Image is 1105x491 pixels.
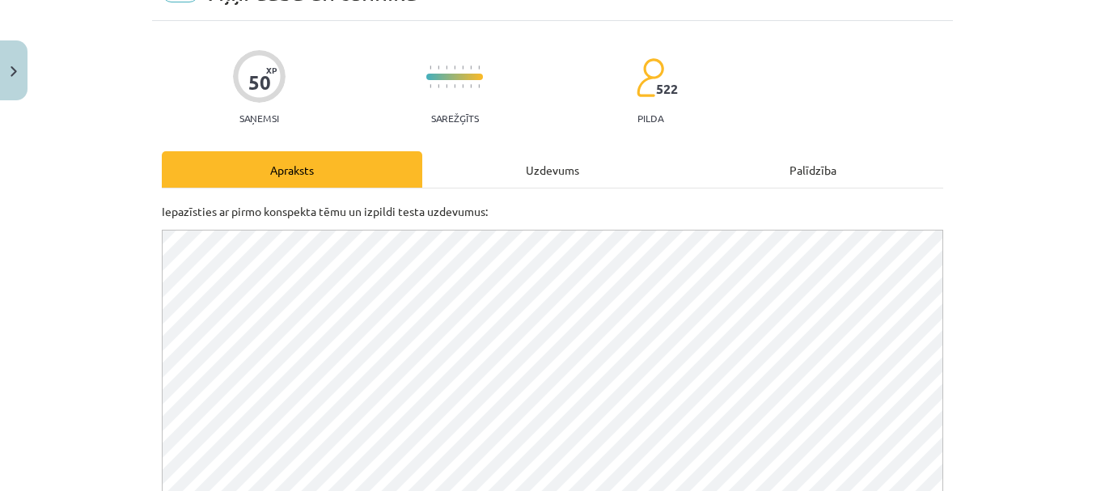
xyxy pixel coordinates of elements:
[162,151,422,188] div: Apraksts
[470,66,472,70] img: icon-short-line-57e1e144782c952c97e751825c79c345078a6d821885a25fce030b3d8c18986b.svg
[462,66,464,70] img: icon-short-line-57e1e144782c952c97e751825c79c345078a6d821885a25fce030b3d8c18986b.svg
[431,112,479,124] p: Sarežģīts
[162,203,943,220] p: Iepazīsties ar pirmo konspekta tēmu un izpildi testa uzdevumus:
[438,66,439,70] img: icon-short-line-57e1e144782c952c97e751825c79c345078a6d821885a25fce030b3d8c18986b.svg
[637,112,663,124] p: pilda
[454,66,455,70] img: icon-short-line-57e1e144782c952c97e751825c79c345078a6d821885a25fce030b3d8c18986b.svg
[430,84,431,88] img: icon-short-line-57e1e144782c952c97e751825c79c345078a6d821885a25fce030b3d8c18986b.svg
[430,66,431,70] img: icon-short-line-57e1e144782c952c97e751825c79c345078a6d821885a25fce030b3d8c18986b.svg
[11,66,17,77] img: icon-close-lesson-0947bae3869378f0d4975bcd49f059093ad1ed9edebbc8119c70593378902aed.svg
[462,84,464,88] img: icon-short-line-57e1e144782c952c97e751825c79c345078a6d821885a25fce030b3d8c18986b.svg
[438,84,439,88] img: icon-short-line-57e1e144782c952c97e751825c79c345078a6d821885a25fce030b3d8c18986b.svg
[248,71,271,94] div: 50
[422,151,683,188] div: Uzdevums
[478,84,480,88] img: icon-short-line-57e1e144782c952c97e751825c79c345078a6d821885a25fce030b3d8c18986b.svg
[656,82,678,96] span: 522
[233,112,286,124] p: Saņemsi
[478,66,480,70] img: icon-short-line-57e1e144782c952c97e751825c79c345078a6d821885a25fce030b3d8c18986b.svg
[683,151,943,188] div: Palīdzība
[446,84,447,88] img: icon-short-line-57e1e144782c952c97e751825c79c345078a6d821885a25fce030b3d8c18986b.svg
[636,57,664,98] img: students-c634bb4e5e11cddfef0936a35e636f08e4e9abd3cc4e673bd6f9a4125e45ecb1.svg
[454,84,455,88] img: icon-short-line-57e1e144782c952c97e751825c79c345078a6d821885a25fce030b3d8c18986b.svg
[266,66,277,74] span: XP
[446,66,447,70] img: icon-short-line-57e1e144782c952c97e751825c79c345078a6d821885a25fce030b3d8c18986b.svg
[470,84,472,88] img: icon-short-line-57e1e144782c952c97e751825c79c345078a6d821885a25fce030b3d8c18986b.svg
